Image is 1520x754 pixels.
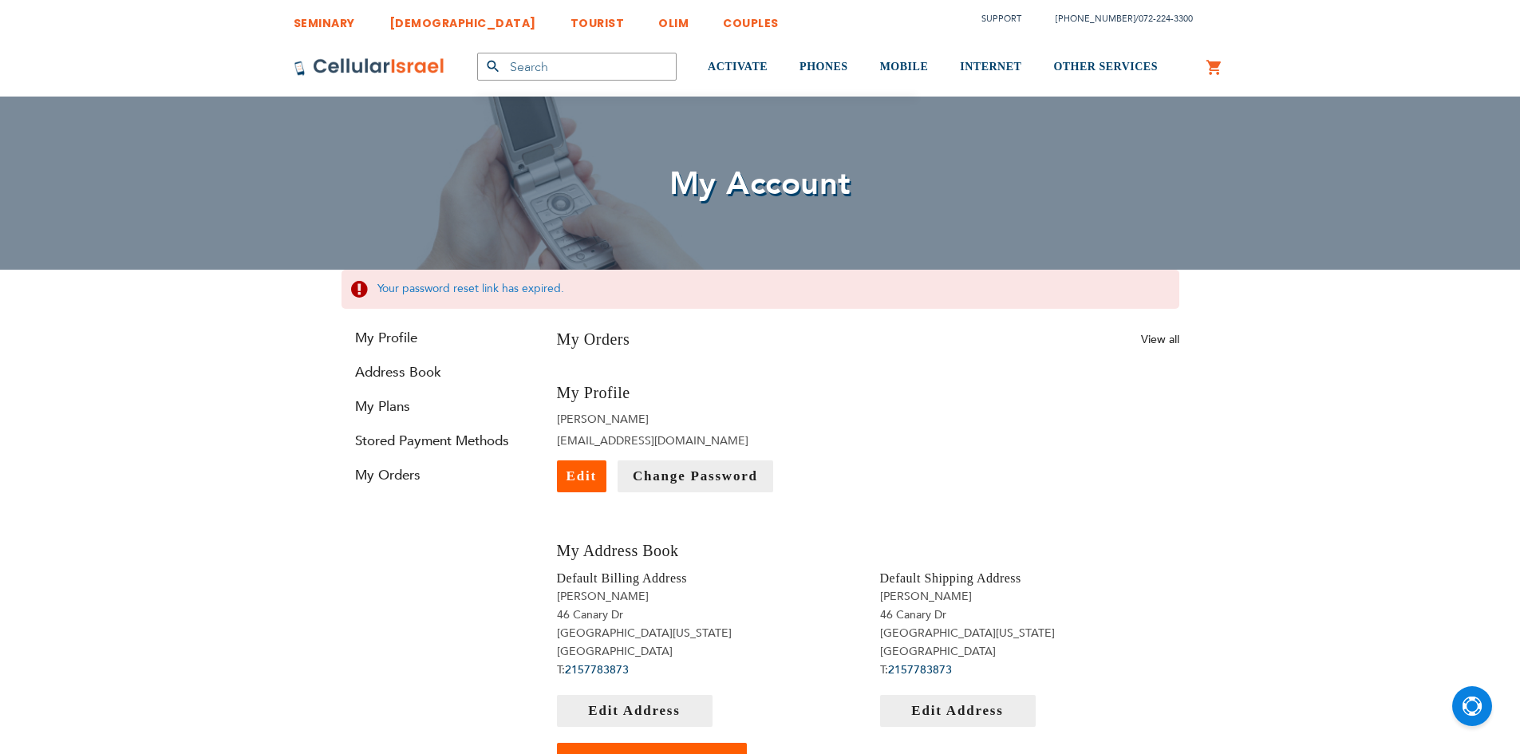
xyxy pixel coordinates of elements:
[1053,61,1158,73] span: OTHER SERVICES
[618,460,773,492] a: Change Password
[342,432,533,450] a: Stored Payment Methods
[911,703,1003,718] span: Edit Address
[981,13,1021,25] a: Support
[723,4,779,34] a: COUPLES
[557,542,679,559] span: My Address Book
[567,468,597,484] span: Edit
[570,4,625,34] a: TOURIST
[960,38,1021,97] a: INTERNET
[880,587,1179,679] address: [PERSON_NAME] 46 Canary Dr [GEOGRAPHIC_DATA][US_STATE] [GEOGRAPHIC_DATA] T:
[342,270,1179,309] div: Your password reset link has expired.
[888,662,952,677] a: 2157783873
[557,433,856,448] li: [EMAIL_ADDRESS][DOMAIN_NAME]
[557,382,856,404] h3: My Profile
[960,61,1021,73] span: INTERNET
[708,61,768,73] span: ACTIVATE
[557,587,856,679] address: [PERSON_NAME] 46 Canary Dr [GEOGRAPHIC_DATA][US_STATE] [GEOGRAPHIC_DATA] T:
[477,53,677,81] input: Search
[389,4,536,34] a: [DEMOGRAPHIC_DATA]
[557,695,713,727] a: Edit Address
[669,162,851,206] span: My Account
[880,61,929,73] span: MOBILE
[557,329,630,350] h3: My Orders
[1053,38,1158,97] a: OTHER SERVICES
[1139,13,1193,25] a: 072-224-3300
[799,38,848,97] a: PHONES
[342,397,533,416] a: My Plans
[294,57,445,77] img: Cellular Israel Logo
[880,695,1036,727] a: Edit Address
[1040,7,1193,30] li: /
[658,4,689,34] a: OLIM
[342,329,533,347] a: My Profile
[799,61,848,73] span: PHONES
[708,38,768,97] a: ACTIVATE
[342,466,533,484] a: My Orders
[1141,332,1179,347] a: View all
[294,4,355,34] a: SEMINARY
[557,570,856,587] h4: Default Billing Address
[342,363,533,381] a: Address Book
[588,703,680,718] span: Edit Address
[557,460,606,492] a: Edit
[1056,13,1135,25] a: [PHONE_NUMBER]
[565,662,629,677] a: 2157783873
[880,38,929,97] a: MOBILE
[557,412,856,427] li: [PERSON_NAME]
[880,570,1179,587] h4: Default Shipping Address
